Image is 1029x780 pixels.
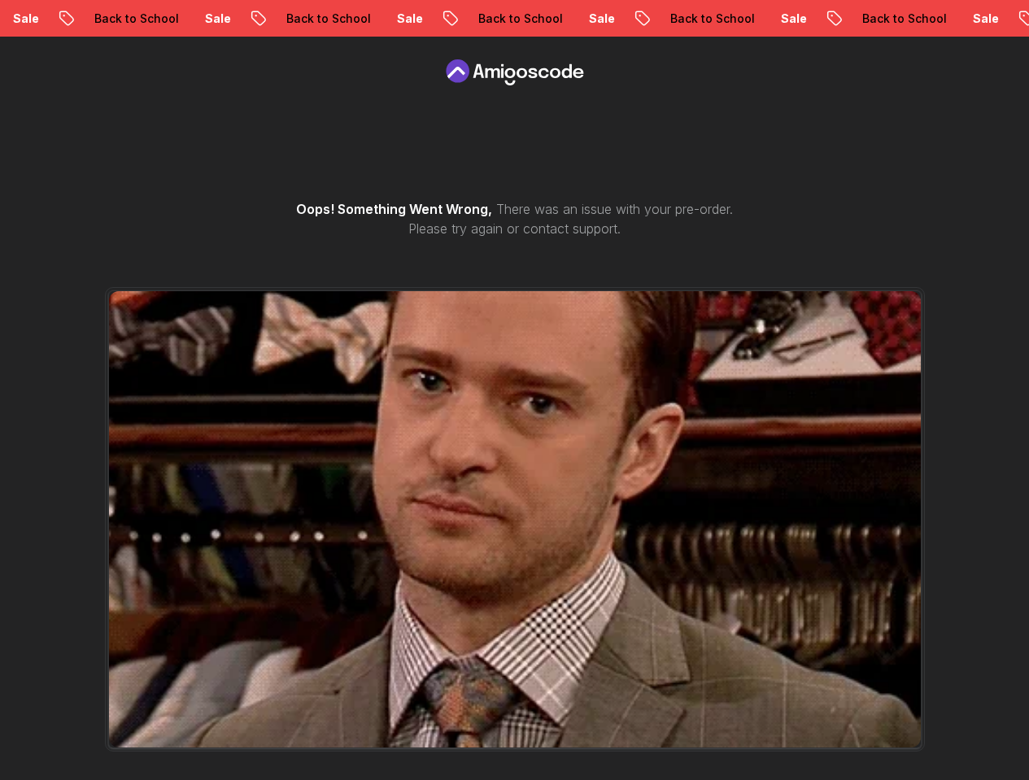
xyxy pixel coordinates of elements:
p: Back to School [242,11,352,27]
p: Sale [928,11,980,27]
p: There was an issue with your pre-order. Please try again or contact support. [281,199,749,238]
p: Back to School [626,11,736,27]
p: Back to School [818,11,928,27]
p: Sale [160,11,212,27]
p: Sale [736,11,788,27]
p: Back to School [434,11,544,27]
span: Oops! Something Went Wrong, [296,201,492,217]
a: Pre Order page [442,59,588,85]
p: Back to School [50,11,160,27]
p: Sale [352,11,404,27]
p: Sale [544,11,596,27]
img: gif [109,291,921,747]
